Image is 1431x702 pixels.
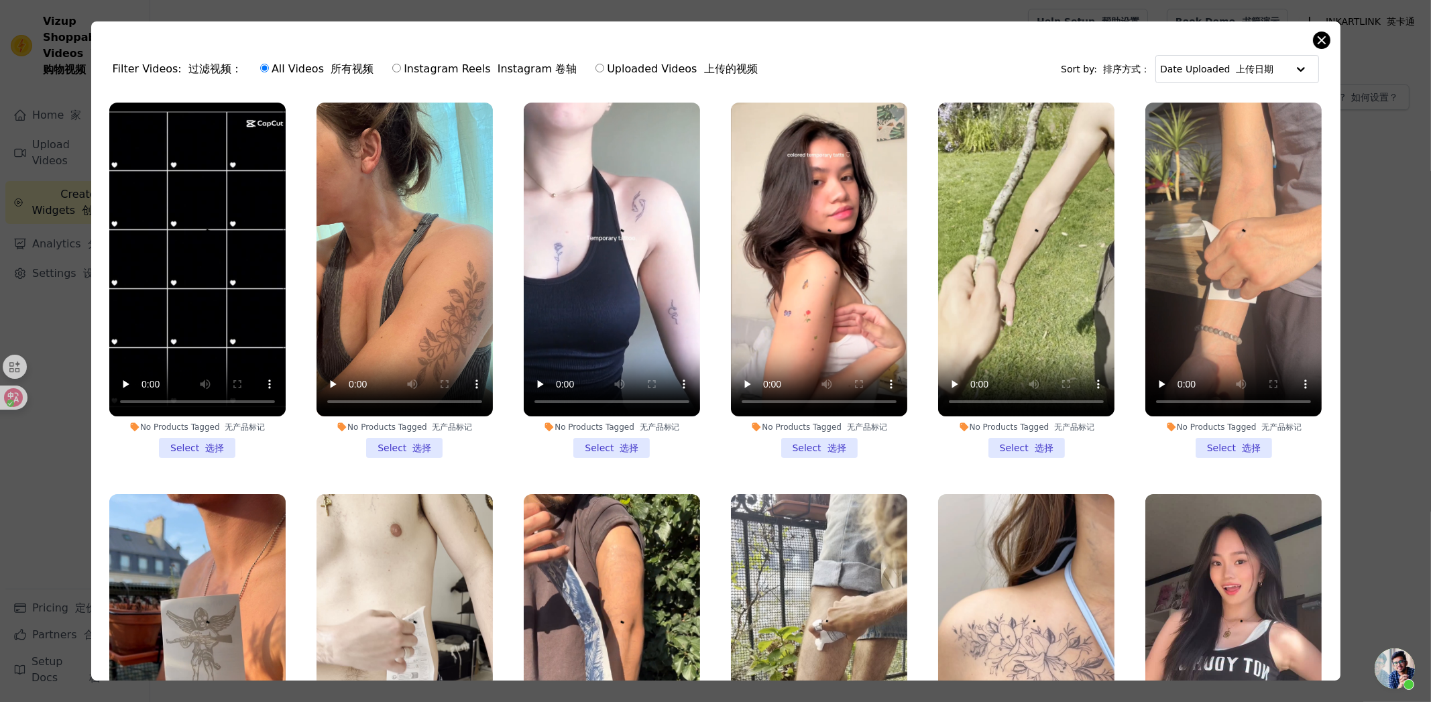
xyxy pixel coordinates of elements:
[731,422,907,432] div: No Products Tagged
[1375,648,1415,689] a: 开放式聊天
[225,422,265,432] font: 无产品标记
[1061,55,1318,83] div: Sort by:
[113,54,765,84] div: Filter Videos:
[498,62,577,75] font: Instagram 卷轴
[260,60,374,78] label: All Videos
[317,422,493,432] div: No Products Tagged
[1314,32,1330,48] button: Close modal
[392,60,577,78] label: Instagram Reels
[1103,64,1150,74] font: 排序方式：
[1261,422,1302,432] font: 无产品标记
[847,422,887,432] font: 无产品标记
[640,422,680,432] font: 无产品标记
[188,62,242,75] font: 过滤视频：
[1145,422,1322,432] div: No Products Tagged
[938,422,1114,432] div: No Products Tagged
[331,62,374,75] font: 所有视频
[109,422,286,432] div: No Products Tagged
[524,422,700,432] div: No Products Tagged
[1054,422,1094,432] font: 无产品标记
[704,62,758,75] font: 上传的视频
[432,422,472,432] font: 无产品标记
[595,60,758,78] label: Uploaded Videos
